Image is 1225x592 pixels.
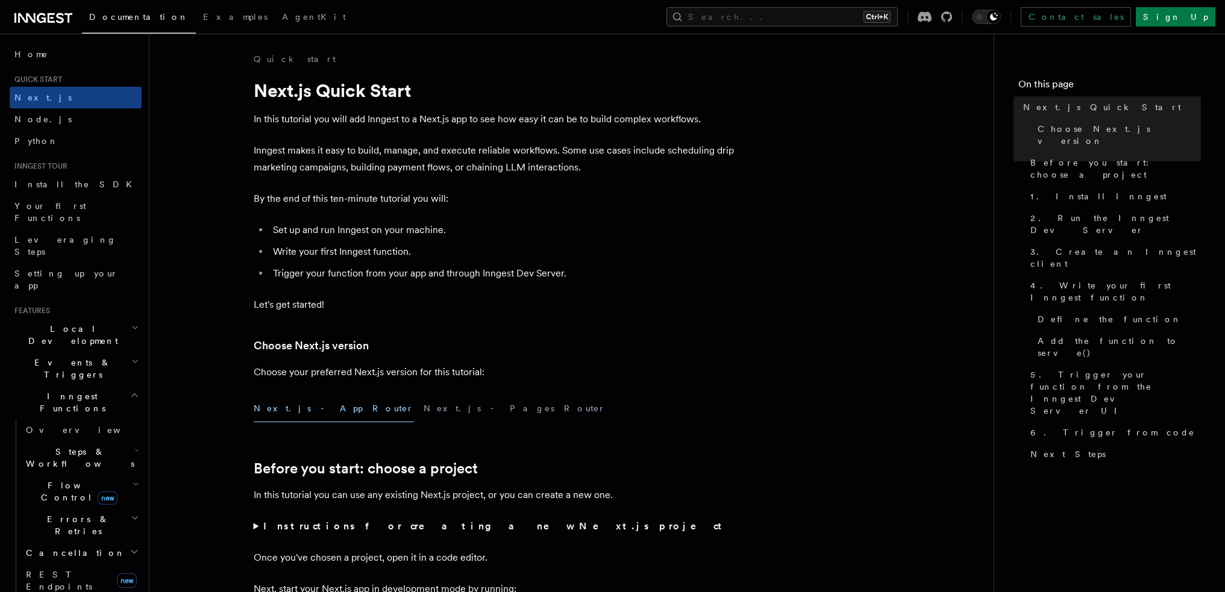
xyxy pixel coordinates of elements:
h4: On this page [1018,77,1201,96]
span: Steps & Workflows [21,446,134,470]
a: Before you start: choose a project [254,460,478,477]
li: Trigger your function from your app and through Inngest Dev Server. [269,265,736,282]
button: Toggle dark mode [972,10,1001,24]
span: 1. Install Inngest [1030,190,1167,202]
h1: Next.js Quick Start [254,79,736,101]
a: Install the SDK [10,173,142,195]
span: 5. Trigger your function from the Inngest Dev Server UI [1030,369,1201,417]
kbd: Ctrl+K [863,11,891,23]
button: Inngest Functions [10,385,142,419]
a: Leveraging Steps [10,229,142,263]
span: Cancellation [21,547,125,559]
span: Inngest tour [10,161,67,171]
span: Events & Triggers [10,357,131,381]
a: Choose Next.js version [254,337,369,354]
button: Next.js - App Router [254,395,414,422]
strong: Instructions for creating a new Next.js project [263,520,727,532]
a: Your first Functions [10,195,142,229]
span: Overview [26,425,150,435]
a: Contact sales [1021,7,1131,26]
span: Choose Next.js version [1038,123,1201,147]
span: Before you start: choose a project [1030,157,1201,181]
a: 2. Run the Inngest Dev Server [1026,207,1201,241]
span: Your first Functions [14,201,86,223]
a: Choose Next.js version [1033,118,1201,152]
a: Setting up your app [10,263,142,296]
a: 5. Trigger your function from the Inngest Dev Server UI [1026,364,1201,422]
a: Documentation [82,4,196,34]
span: Examples [203,12,268,22]
button: Search...Ctrl+K [666,7,898,26]
p: In this tutorial you can use any existing Next.js project, or you can create a new one. [254,487,736,503]
span: Documentation [89,12,189,22]
span: Next.js [14,93,72,102]
a: Home [10,43,142,65]
a: Next.js Quick Start [1018,96,1201,118]
span: Quick start [10,75,62,84]
span: Next Steps [1030,448,1106,460]
button: Flow Controlnew [21,475,142,508]
button: Events & Triggers [10,352,142,385]
a: Python [10,130,142,152]
span: Errors & Retries [21,513,131,537]
a: 1. Install Inngest [1026,185,1201,207]
button: Steps & Workflows [21,441,142,475]
p: Choose your preferred Next.js version for this tutorial: [254,364,736,381]
a: Next.js [10,87,142,108]
a: 3. Create an Inngest client [1026,241,1201,275]
span: Flow Control [21,479,133,503]
span: Install the SDK [14,179,139,189]
p: In this tutorial you will add Inngest to a Next.js app to see how easy it can be to build complex... [254,111,736,128]
summary: Instructions for creating a new Next.js project [254,518,736,535]
span: Setting up your app [14,269,118,290]
button: Errors & Retries [21,508,142,542]
span: Python [14,136,58,146]
span: new [117,573,137,588]
a: Examples [196,4,275,33]
span: 3. Create an Inngest client [1030,246,1201,270]
span: 6. Trigger from code [1030,426,1195,438]
a: Node.js [10,108,142,130]
button: Local Development [10,318,142,352]
a: Sign Up [1136,7,1215,26]
button: Next.js - Pages Router [424,395,606,422]
p: By the end of this ten-minute tutorial you will: [254,190,736,207]
button: Cancellation [21,542,142,564]
span: REST Endpoints [26,570,92,591]
span: Define the function [1038,313,1182,325]
span: Node.js [14,114,72,124]
a: 4. Write your first Inngest function [1026,275,1201,308]
span: Inngest Functions [10,390,130,414]
span: 2. Run the Inngest Dev Server [1030,212,1201,236]
span: new [98,491,117,505]
a: Before you start: choose a project [1026,152,1201,185]
span: Add the function to serve() [1038,335,1201,359]
a: Overview [21,419,142,441]
span: Features [10,306,50,316]
span: 4. Write your first Inngest function [1030,279,1201,304]
a: 6. Trigger from code [1026,422,1201,443]
span: Home [14,48,48,60]
a: Next Steps [1026,443,1201,465]
span: Leveraging Steps [14,235,116,257]
a: Define the function [1033,308,1201,330]
p: Once you've chosen a project, open it in a code editor. [254,549,736,566]
li: Set up and run Inngest on your machine. [269,222,736,238]
span: Local Development [10,323,131,347]
p: Let's get started! [254,296,736,313]
p: Inngest makes it easy to build, manage, and execute reliable workflows. Some use cases include sc... [254,142,736,176]
li: Write your first Inngest function. [269,243,736,260]
span: AgentKit [282,12,346,22]
a: Add the function to serve() [1033,330,1201,364]
a: Quick start [254,53,336,65]
a: AgentKit [275,4,353,33]
span: Next.js Quick Start [1023,101,1181,113]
